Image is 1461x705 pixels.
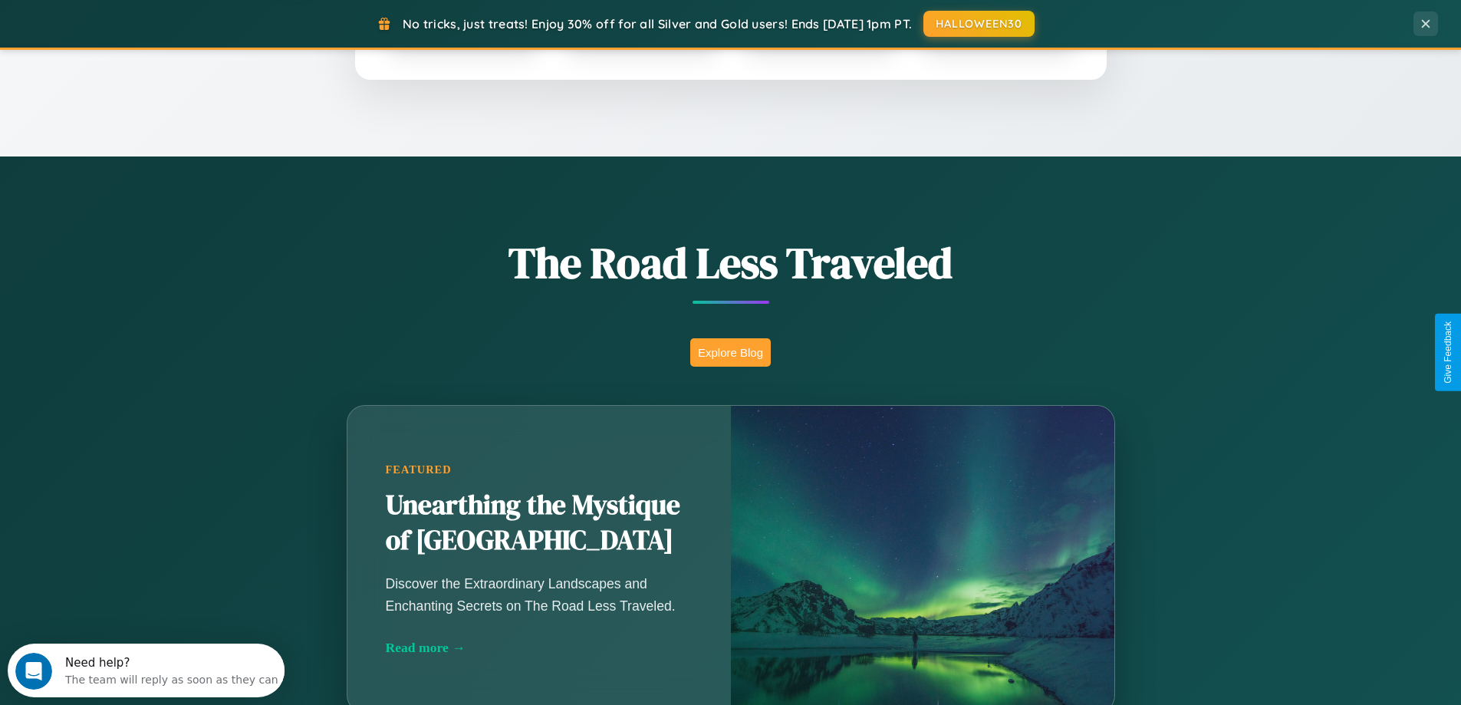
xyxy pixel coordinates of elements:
button: Explore Blog [690,338,771,367]
div: Open Intercom Messenger [6,6,285,48]
div: The team will reply as soon as they can [58,25,271,41]
h1: The Road Less Traveled [271,233,1191,292]
div: Need help? [58,13,271,25]
div: Featured [386,463,693,476]
h2: Unearthing the Mystique of [GEOGRAPHIC_DATA] [386,488,693,558]
span: No tricks, just treats! Enjoy 30% off for all Silver and Gold users! Ends [DATE] 1pm PT. [403,16,912,31]
div: Read more → [386,640,693,656]
p: Discover the Extraordinary Landscapes and Enchanting Secrets on The Road Less Traveled. [386,573,693,616]
div: Give Feedback [1443,321,1453,384]
iframe: Intercom live chat [15,653,52,690]
button: HALLOWEEN30 [923,11,1035,37]
iframe: Intercom live chat discovery launcher [8,644,285,697]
